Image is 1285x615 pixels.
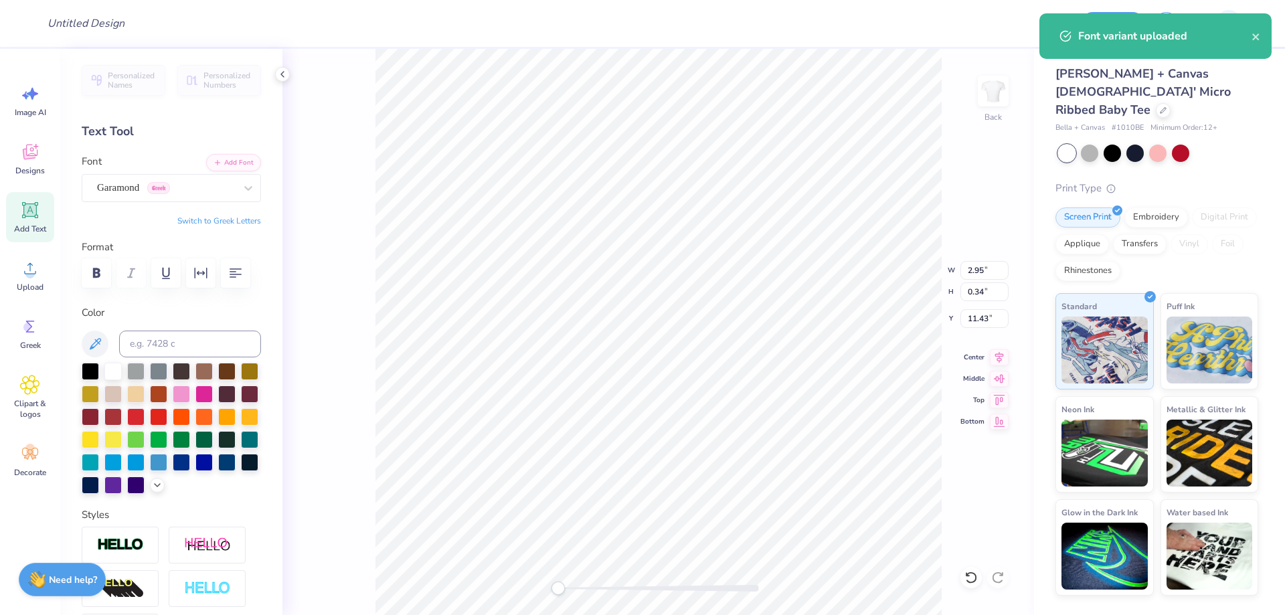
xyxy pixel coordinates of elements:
[1055,207,1120,228] div: Screen Print
[14,224,46,234] span: Add Text
[1192,207,1257,228] div: Digital Print
[49,574,97,586] strong: Need help?
[1061,402,1094,416] span: Neon Ink
[37,10,135,37] input: Untitled Design
[14,467,46,478] span: Decorate
[15,165,45,176] span: Designs
[1252,28,1261,44] button: close
[97,537,144,553] img: Stroke
[82,240,261,255] label: Format
[82,507,109,523] label: Styles
[8,398,52,420] span: Clipart & logos
[551,582,565,595] div: Accessibility label
[184,537,231,553] img: Shadow
[1167,317,1253,383] img: Puff Ink
[1167,402,1246,416] span: Metallic & Glitter Ink
[97,578,144,600] img: 3D Illusion
[960,395,984,406] span: Top
[177,215,261,226] button: Switch to Greek Letters
[1171,234,1208,254] div: Vinyl
[1215,10,1242,37] img: Mark Isaac
[177,65,261,96] button: Personalized Numbers
[1195,10,1248,37] a: MI
[1167,505,1228,519] span: Water based Ink
[1150,122,1217,134] span: Minimum Order: 12 +
[203,71,253,90] span: Personalized Numbers
[184,581,231,596] img: Negative Space
[1055,234,1109,254] div: Applique
[20,340,41,351] span: Greek
[1078,28,1252,44] div: Font variant uploaded
[82,154,102,169] label: Font
[1212,234,1244,254] div: Foil
[119,331,261,357] input: e.g. 7428 c
[1061,317,1148,383] img: Standard
[960,373,984,384] span: Middle
[960,352,984,363] span: Center
[1055,261,1120,281] div: Rhinestones
[206,154,261,171] button: Add Font
[1055,181,1258,196] div: Print Type
[1061,299,1097,313] span: Standard
[15,107,46,118] span: Image AI
[1061,505,1138,519] span: Glow in the Dark Ink
[1112,122,1144,134] span: # 1010BE
[984,111,1002,123] div: Back
[1055,122,1105,134] span: Bella + Canvas
[1061,523,1148,590] img: Glow in the Dark Ink
[960,416,984,427] span: Bottom
[1167,299,1195,313] span: Puff Ink
[1113,234,1167,254] div: Transfers
[1167,523,1253,590] img: Water based Ink
[1124,207,1188,228] div: Embroidery
[82,305,261,321] label: Color
[1055,66,1231,118] span: [PERSON_NAME] + Canvas [DEMOGRAPHIC_DATA]' Micro Ribbed Baby Tee
[980,78,1007,104] img: Back
[108,71,157,90] span: Personalized Names
[82,122,261,141] div: Text Tool
[17,282,44,292] span: Upload
[1167,420,1253,487] img: Metallic & Glitter Ink
[82,65,165,96] button: Personalized Names
[1061,420,1148,487] img: Neon Ink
